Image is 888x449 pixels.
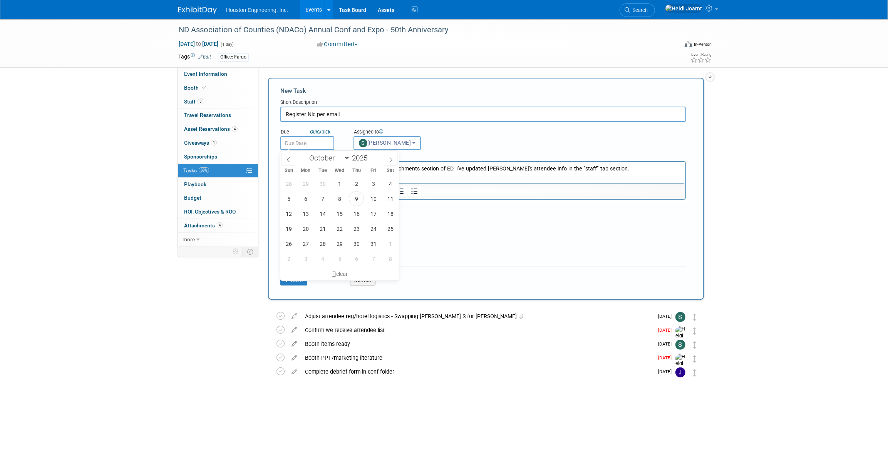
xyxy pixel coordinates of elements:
div: clear [280,267,399,280]
span: [DATE] [658,355,675,361]
a: Tasks69% [178,164,258,177]
img: Format-Inperson.png [685,41,692,47]
span: ROI, Objectives & ROO [184,209,236,215]
span: Asset Reservations [184,126,238,132]
a: Event Information [178,67,258,81]
span: [DATE] [658,314,675,319]
span: Playbook [184,181,206,187]
div: Tag Contributors [280,241,686,249]
img: ExhibitDay [178,7,217,14]
span: 4 [232,126,238,132]
span: Event Information [184,71,227,77]
img: Savannah Hartsoch [675,312,685,322]
div: In-Person [694,42,712,47]
span: 3 [198,98,203,104]
span: October 25, 2025 [383,221,398,236]
a: ROI, Objectives & ROO [178,205,258,219]
a: edit [288,327,301,334]
img: Savannah Hartsoch [675,340,685,350]
span: [PERSON_NAME] [359,140,411,146]
span: [DATE] [658,327,675,333]
input: Due Date [280,136,334,150]
span: Sponsorships [184,154,217,160]
a: Search [620,3,655,17]
span: October 1, 2025 [332,176,347,191]
div: Assigned to [354,129,446,136]
div: Due [280,129,342,136]
span: Mon [297,168,314,173]
span: (1 day) [220,42,234,47]
span: November 4, 2025 [315,251,330,266]
a: Quickpick [308,129,332,135]
img: Jeff Lansink [675,367,685,377]
i: Move task [693,327,697,335]
i: Booth reservation complete [202,85,206,90]
div: ND Association of Counties (NDACo) Annual Conf and Expo - 50th Anniversary [176,23,666,37]
input: Name of task or a short description [280,107,686,122]
i: Move task [693,355,697,362]
td: Toggle Event Tabs [243,247,258,257]
img: Heidi Joarnt [675,326,687,353]
div: Adjust attendee reg/hotel logistics - Swapping [PERSON_NAME] S for [PERSON_NAME] [301,310,653,323]
span: November 1, 2025 [383,236,398,251]
span: 4 [217,222,223,228]
span: October 6, 2025 [298,191,313,206]
i: Quick [310,129,322,135]
span: October 22, 2025 [332,221,347,236]
span: October 15, 2025 [332,206,347,221]
div: New Task [280,87,686,95]
iframe: Rich Text Area [281,162,685,183]
span: Attachments [184,222,223,229]
button: [PERSON_NAME] [354,136,421,150]
span: October 8, 2025 [332,191,347,206]
span: October 13, 2025 [298,206,313,221]
a: edit [288,313,301,320]
span: October 31, 2025 [366,236,381,251]
span: 69% [199,167,209,173]
img: Heidi Joarnt [665,4,702,13]
a: Playbook [178,178,258,191]
span: November 8, 2025 [383,251,398,266]
span: October 17, 2025 [366,206,381,221]
a: Sponsorships [178,150,258,164]
span: October 27, 2025 [298,236,313,251]
span: [DATE] [DATE] [178,40,219,47]
div: Booth items ready [301,337,653,351]
a: Asset Reservations4 [178,122,258,136]
button: Bullet list [408,186,421,197]
span: October 3, 2025 [366,176,381,191]
a: more [178,233,258,246]
div: Confirm we receive attendee list [301,324,653,337]
span: September 28, 2025 [281,176,296,191]
span: Houston Engineering, Inc. [226,7,288,13]
span: Tasks [183,167,209,174]
button: Committed [315,40,360,48]
span: November 2, 2025 [281,251,296,266]
span: October 28, 2025 [315,236,330,251]
span: 1 [211,140,217,145]
span: October 24, 2025 [366,221,381,236]
span: Sat [382,168,399,173]
div: Office: Fargo [218,53,249,61]
a: edit [288,341,301,347]
div: Complete debrief form in conf folder [301,365,653,378]
span: October 12, 2025 [281,206,296,221]
span: September 30, 2025 [315,176,330,191]
div: Event Rating [690,53,711,57]
span: Budget [184,195,201,201]
i: Move task [693,314,697,321]
span: Staff [184,98,203,105]
div: Short Description [280,99,686,107]
span: Travel Reservations [184,112,231,118]
img: Heidi Joarnt [675,354,687,381]
div: Booth PPT/marketing literature [301,351,653,364]
input: Year [350,154,373,162]
span: to [195,41,202,47]
select: Month [306,153,350,163]
span: October 23, 2025 [349,221,364,236]
a: Booth [178,81,258,95]
button: Numbered list [394,186,407,197]
i: Move task [693,341,697,349]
